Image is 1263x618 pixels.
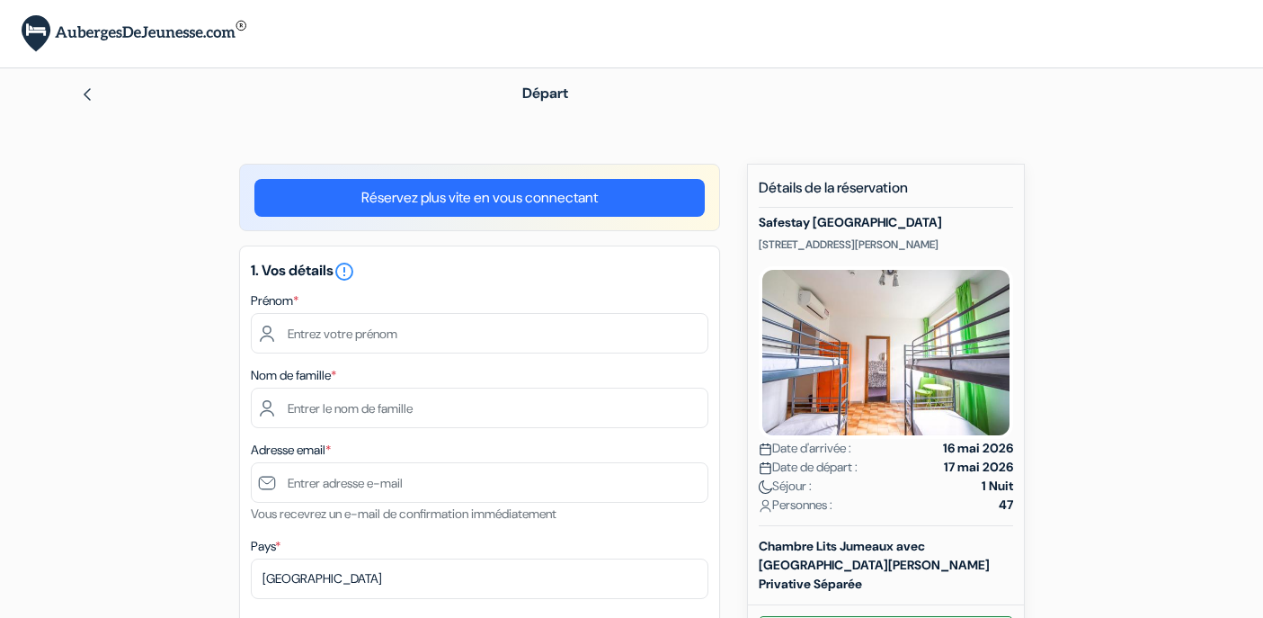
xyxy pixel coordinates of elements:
a: error_outline [334,261,355,280]
input: Entrer adresse e-mail [251,462,708,503]
img: user_icon.svg [759,499,772,513]
label: Adresse email [251,441,331,460]
img: left_arrow.svg [80,87,94,102]
strong: 47 [999,496,1013,515]
input: Entrez votre prénom [251,313,708,354]
h5: 1. Vos détails [251,261,708,282]
span: Personnes : [759,496,832,515]
img: AubergesDeJeunesse.com [22,15,246,52]
b: Chambre Lits Jumeaux avec [GEOGRAPHIC_DATA][PERSON_NAME] Privative Séparée [759,538,990,592]
i: error_outline [334,261,355,282]
label: Prénom [251,291,298,310]
span: Date de départ : [759,458,858,477]
img: moon.svg [759,480,772,494]
img: calendar.svg [759,461,772,475]
strong: 1 Nuit [982,477,1013,496]
a: Réservez plus vite en vous connectant [254,179,705,217]
h5: Safestay [GEOGRAPHIC_DATA] [759,215,1013,230]
img: calendar.svg [759,443,772,456]
span: Départ [522,84,568,103]
strong: 17 mai 2026 [944,458,1013,477]
strong: 16 mai 2026 [943,439,1013,458]
label: Pays [251,537,280,556]
small: Vous recevrez un e-mail de confirmation immédiatement [251,506,556,522]
p: [STREET_ADDRESS][PERSON_NAME] [759,237,1013,252]
label: Nom de famille [251,366,336,385]
input: Entrer le nom de famille [251,388,708,428]
span: Date d'arrivée : [759,439,851,458]
span: Séjour : [759,477,812,496]
h5: Détails de la réservation [759,179,1013,208]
